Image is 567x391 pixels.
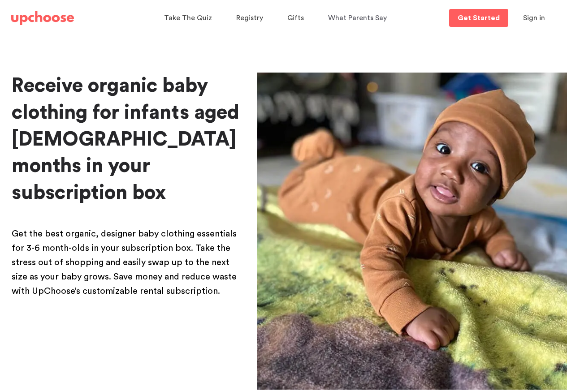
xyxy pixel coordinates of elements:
span: Sign in [523,14,545,21]
span: Registry [236,14,263,21]
a: UpChoose [11,9,74,27]
a: What Parents Say [328,9,390,27]
span: Gifts [287,14,304,21]
p: Get Started [458,14,500,21]
img: UpChoose [11,11,74,25]
span: What Parents Say [328,14,387,21]
span: Take The Quiz [164,14,212,21]
a: Get Started [449,9,508,27]
a: Take The Quiz [164,9,215,27]
a: Gifts [287,9,307,27]
button: Sign in [512,9,556,27]
a: Registry [236,9,266,27]
h1: Receive organic baby clothing for infants aged [DEMOGRAPHIC_DATA] months in your subscription box [12,73,243,206]
span: Get the best organic, designer baby clothing essentials for 3-6 month-olds in your subscription b... [12,229,237,296]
